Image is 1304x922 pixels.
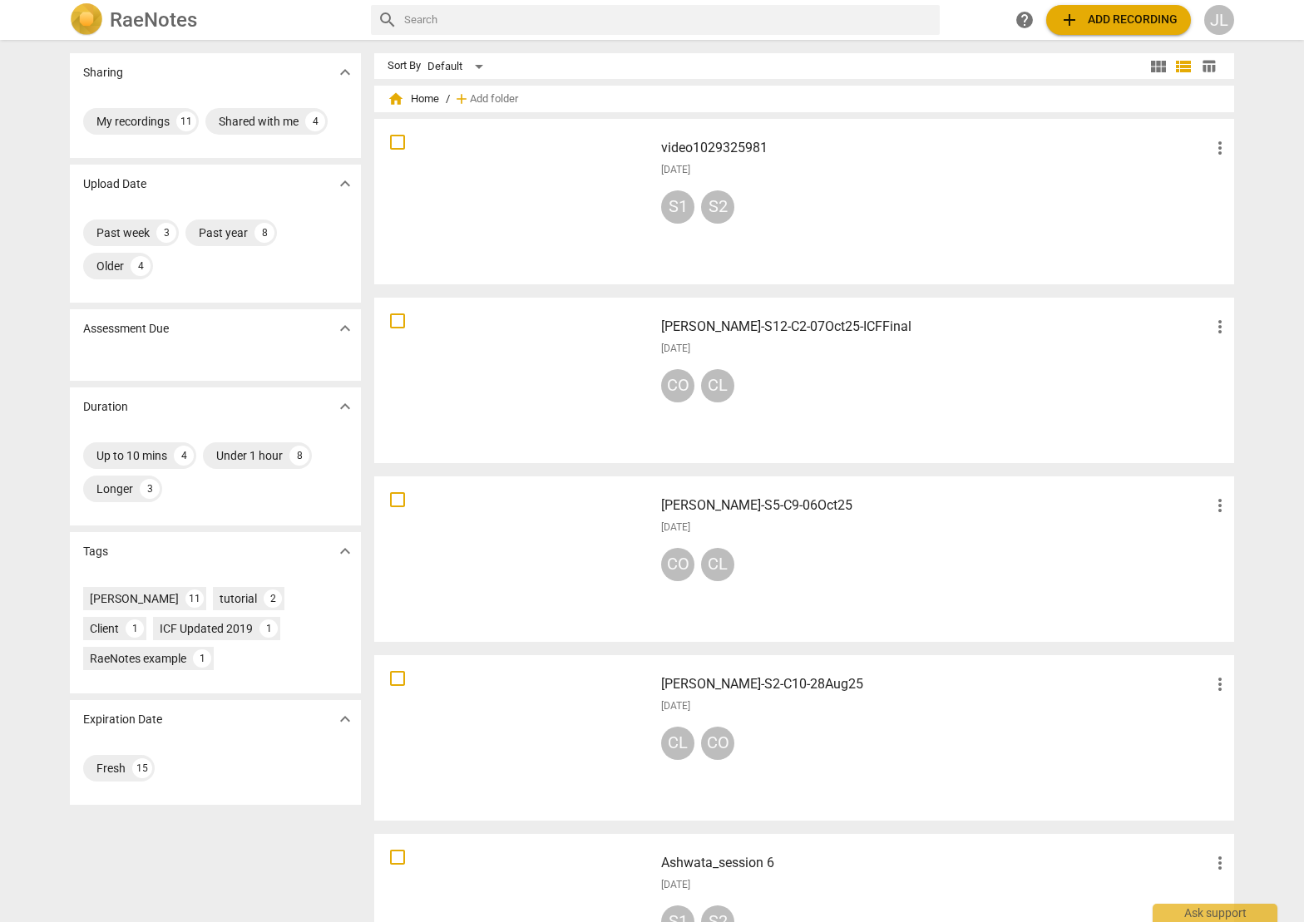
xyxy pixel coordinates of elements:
span: add [1059,10,1079,30]
div: CO [661,369,694,402]
h3: Lafrance-S2-C10-28Aug25 [661,674,1210,694]
div: 11 [176,111,196,131]
span: [DATE] [661,878,690,892]
span: view_module [1148,57,1168,76]
h3: Ashwata_session 6 [661,853,1210,873]
div: Ask support [1153,904,1277,922]
span: Add folder [470,93,518,106]
span: more_vert [1210,853,1230,873]
p: Tags [83,543,108,560]
div: ICF Updated 2019 [160,620,253,637]
div: CL [701,369,734,402]
h2: RaeNotes [110,8,197,32]
a: [PERSON_NAME]-S2-C10-28Aug25[DATE]CLCO [380,661,1228,815]
img: Logo [70,3,103,37]
div: 3 [140,479,160,499]
a: Help [1010,5,1040,35]
div: Past year [199,224,248,241]
div: 8 [289,446,309,466]
div: S1 [661,190,694,224]
span: expand_more [335,62,355,82]
button: Tile view [1146,54,1171,79]
span: home [388,91,404,107]
span: [DATE] [661,342,690,356]
p: Upload Date [83,175,146,193]
button: Show more [333,60,358,85]
div: Default [427,53,489,80]
span: [DATE] [661,520,690,535]
button: List view [1171,54,1196,79]
span: expand_more [335,709,355,729]
input: Search [404,7,933,33]
p: Expiration Date [83,711,162,728]
a: [PERSON_NAME]-S12-C2-07Oct25-ICFFinal[DATE]COCL [380,303,1228,457]
h3: Lafrance-S5-C9-06Oct25 [661,496,1210,515]
div: 1 [193,649,211,668]
div: Shared with me [219,113,299,130]
a: [PERSON_NAME]-S5-C9-06Oct25[DATE]COCL [380,482,1228,636]
span: help [1015,10,1035,30]
span: [DATE] [661,699,690,713]
span: expand_more [335,318,355,338]
h3: Lafrance-S12-C2-07Oct25-ICFFinal [661,317,1210,337]
span: / [446,93,450,106]
div: Longer [96,481,133,497]
button: Show more [333,171,358,196]
span: more_vert [1210,496,1230,515]
span: [DATE] [661,163,690,177]
div: 11 [185,589,204,608]
div: 8 [254,223,274,243]
div: 3 [156,223,176,243]
a: video1029325981[DATE]S1S2 [380,125,1228,279]
span: add [453,91,470,107]
button: Show more [333,394,358,419]
a: LogoRaeNotes [70,3,358,37]
button: Upload [1046,5,1191,35]
div: My recordings [96,113,170,130]
div: Client [90,620,119,637]
div: Older [96,258,124,274]
button: Table view [1196,54,1221,79]
div: Under 1 hour [216,447,283,464]
div: tutorial [220,590,257,607]
div: Sort By [388,60,421,72]
div: 1 [126,619,144,638]
span: view_list [1173,57,1193,76]
div: [PERSON_NAME] [90,590,179,607]
button: Show more [333,539,358,564]
div: 2 [264,589,282,608]
p: Duration [83,398,128,416]
div: 4 [131,256,151,276]
div: 4 [305,111,325,131]
span: table_chart [1201,58,1217,74]
div: S2 [701,190,734,224]
div: CL [701,548,734,581]
div: 4 [174,446,194,466]
div: 1 [259,619,278,638]
p: Assessment Due [83,320,169,338]
button: JL [1204,5,1234,35]
div: 15 [132,758,152,778]
span: more_vert [1210,138,1230,158]
span: more_vert [1210,317,1230,337]
button: Show more [333,316,358,341]
span: expand_more [335,174,355,194]
div: Fresh [96,760,126,777]
span: search [378,10,398,30]
p: Sharing [83,64,123,81]
div: CL [661,727,694,760]
button: Show more [333,707,358,732]
h3: video1029325981 [661,138,1210,158]
span: expand_more [335,397,355,417]
div: Up to 10 mins [96,447,167,464]
span: Home [388,91,439,107]
div: CO [701,727,734,760]
div: CO [661,548,694,581]
span: more_vert [1210,674,1230,694]
div: RaeNotes example [90,650,186,667]
span: expand_more [335,541,355,561]
div: Past week [96,224,150,241]
span: Add recording [1059,10,1178,30]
